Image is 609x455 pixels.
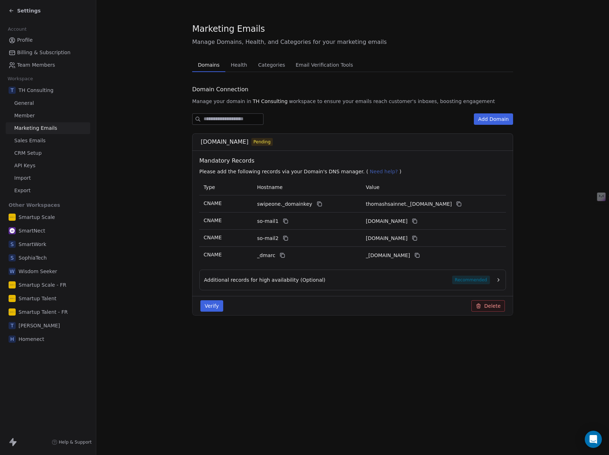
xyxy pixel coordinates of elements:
[255,60,288,70] span: Categories
[6,59,90,71] a: Team Members
[257,184,283,190] span: Hostname
[6,160,90,172] a: API Keys
[59,439,92,445] span: Help & Support
[19,322,60,329] span: [PERSON_NAME]
[5,73,36,84] span: Workspace
[366,252,410,259] span: _dmarc.swipeone.email
[366,184,379,190] span: Value
[9,241,16,248] span: S
[254,139,271,145] span: Pending
[9,281,16,288] img: 0.png
[199,157,509,165] span: Mandatory Records
[14,99,34,107] span: General
[204,276,326,283] span: Additional records for high availability (Optional)
[14,162,35,169] span: API Keys
[192,24,265,34] span: Marketing Emails
[17,36,33,44] span: Profile
[14,174,31,182] span: Import
[9,254,16,261] span: S
[474,113,513,125] button: Add Domain
[14,124,57,132] span: Marketing Emails
[19,336,44,343] span: Homenect
[5,24,30,35] span: Account
[228,60,250,70] span: Health
[6,97,90,109] a: General
[6,147,90,159] a: CRM Setup
[389,98,495,105] span: customer's inboxes, boosting engagement
[257,252,275,259] span: _dmarc
[19,254,47,261] span: SophiaTech
[257,200,312,208] span: swipeone._domainkey
[6,135,90,147] a: Sales Emails
[9,268,16,275] span: W
[19,281,66,288] span: Smartup Scale - FR
[6,199,63,211] span: Other Workspaces
[6,34,90,46] a: Profile
[204,218,222,223] span: CNAME
[19,87,53,94] span: TH Consulting
[192,98,251,105] span: Manage your domain in
[14,137,46,144] span: Sales Emails
[293,60,356,70] span: Email Verification Tools
[257,218,278,225] span: so-mail1
[19,241,46,248] span: SmartWork
[195,60,222,70] span: Domains
[6,122,90,134] a: Marketing Emails
[14,149,42,157] span: CRM Setup
[200,300,223,312] button: Verify
[19,295,56,302] span: Smartup Talent
[6,47,90,58] a: Billing & Subscription
[19,227,45,234] span: SmartNect
[204,200,222,206] span: CNAME
[370,169,398,174] span: Need help?
[9,87,16,94] span: T
[204,252,222,257] span: CNAME
[52,439,92,445] a: Help & Support
[9,322,16,329] span: T
[6,172,90,184] a: Import
[9,214,16,221] img: 0.png
[366,200,452,208] span: thomashsainnet._domainkey.swipeone.email
[253,98,288,105] span: TH Consulting
[9,7,41,14] a: Settings
[17,49,71,56] span: Billing & Subscription
[192,85,249,94] span: Domain Connection
[19,214,55,221] span: Smartup Scale
[9,227,16,234] img: Square1.png
[17,61,55,69] span: Team Members
[6,185,90,196] a: Export
[289,98,388,105] span: workspace to ensure your emails reach
[204,184,249,191] p: Type
[6,110,90,122] a: Member
[9,308,16,316] img: 0.png
[199,168,509,175] p: Please add the following records via your Domain's DNS manager. ( )
[19,308,68,316] span: Smartup Talent - FR
[366,235,408,242] span: thomashsainnet2.swipeone.email
[201,138,249,146] span: [DOMAIN_NAME]
[14,112,35,119] span: Member
[204,235,222,240] span: CNAME
[471,300,505,312] button: Delete
[14,187,31,194] span: Export
[19,268,57,275] span: Wisdom Seeker
[366,218,408,225] span: thomashsainnet1.swipeone.email
[9,295,16,302] img: 0.png
[452,276,490,284] span: Recommended
[9,336,16,343] span: H
[257,235,278,242] span: so-mail2
[17,7,41,14] span: Settings
[204,276,501,284] button: Additional records for high availability (Optional)Recommended
[585,431,602,448] div: Open Intercom Messenger
[192,38,513,46] span: Manage Domains, Health, and Categories for your marketing emails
